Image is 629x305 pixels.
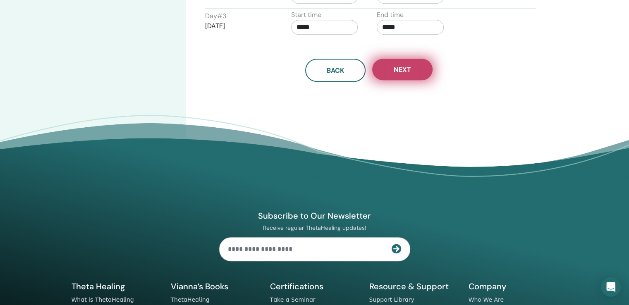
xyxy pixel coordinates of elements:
[270,281,359,292] h5: Certifications
[327,66,344,75] span: Back
[270,296,316,303] a: Take a Seminar
[372,59,433,80] button: Next
[369,296,414,303] a: Support Library
[469,296,504,303] a: Who We Are
[369,281,459,292] h5: Resource & Support
[205,11,226,21] label: Day # 3
[219,224,410,231] p: Receive regular ThetaHealing updates!
[291,10,321,20] label: Start time
[305,59,366,82] button: Back
[377,10,404,20] label: End time
[171,281,260,292] h5: Vianna’s Books
[394,65,411,74] span: Next
[601,277,621,297] div: Open Intercom Messenger
[469,281,558,292] h5: Company
[219,210,410,221] h4: Subscribe to Our Newsletter
[171,296,210,303] a: ThetaHealing
[205,21,272,31] p: [DATE]
[72,296,134,303] a: What is ThetaHealing
[72,281,161,292] h5: Theta Healing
